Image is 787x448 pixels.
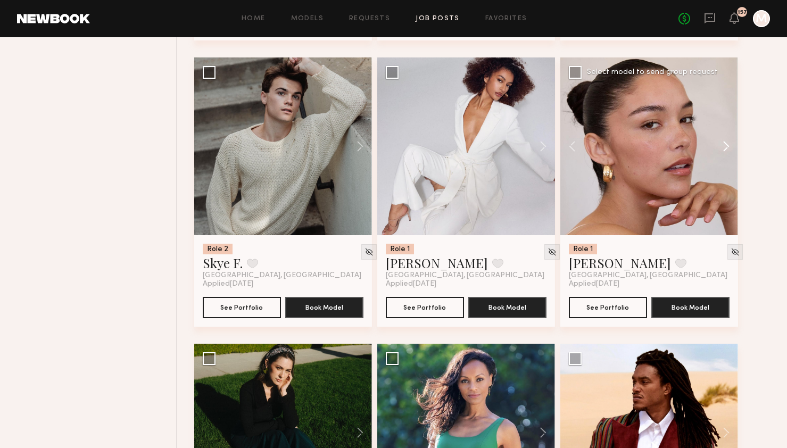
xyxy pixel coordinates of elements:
span: [GEOGRAPHIC_DATA], [GEOGRAPHIC_DATA] [569,271,727,280]
div: Applied [DATE] [386,280,546,288]
button: See Portfolio [569,297,647,318]
a: M [753,10,770,27]
a: Models [291,15,324,22]
a: Book Model [651,302,730,311]
img: Unhide Model [731,247,740,256]
a: [PERSON_NAME] [386,254,488,271]
button: See Portfolio [386,297,464,318]
a: Requests [349,15,390,22]
button: Book Model [651,297,730,318]
a: Skye F. [203,254,243,271]
button: Book Model [468,297,546,318]
div: Role 2 [203,244,233,254]
a: Book Model [285,302,363,311]
div: 157 [738,10,747,15]
div: Applied [DATE] [203,280,363,288]
button: See Portfolio [203,297,281,318]
div: Select model to send group request [587,69,718,76]
div: Applied [DATE] [569,280,730,288]
span: [GEOGRAPHIC_DATA], [GEOGRAPHIC_DATA] [203,271,361,280]
a: [PERSON_NAME] [569,254,671,271]
button: Book Model [285,297,363,318]
a: Book Model [468,302,546,311]
a: Home [242,15,266,22]
img: Unhide Model [364,247,374,256]
div: Role 1 [569,244,597,254]
a: Job Posts [416,15,460,22]
span: [GEOGRAPHIC_DATA], [GEOGRAPHIC_DATA] [386,271,544,280]
a: Favorites [485,15,527,22]
img: Unhide Model [548,247,557,256]
div: Role 1 [386,244,414,254]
